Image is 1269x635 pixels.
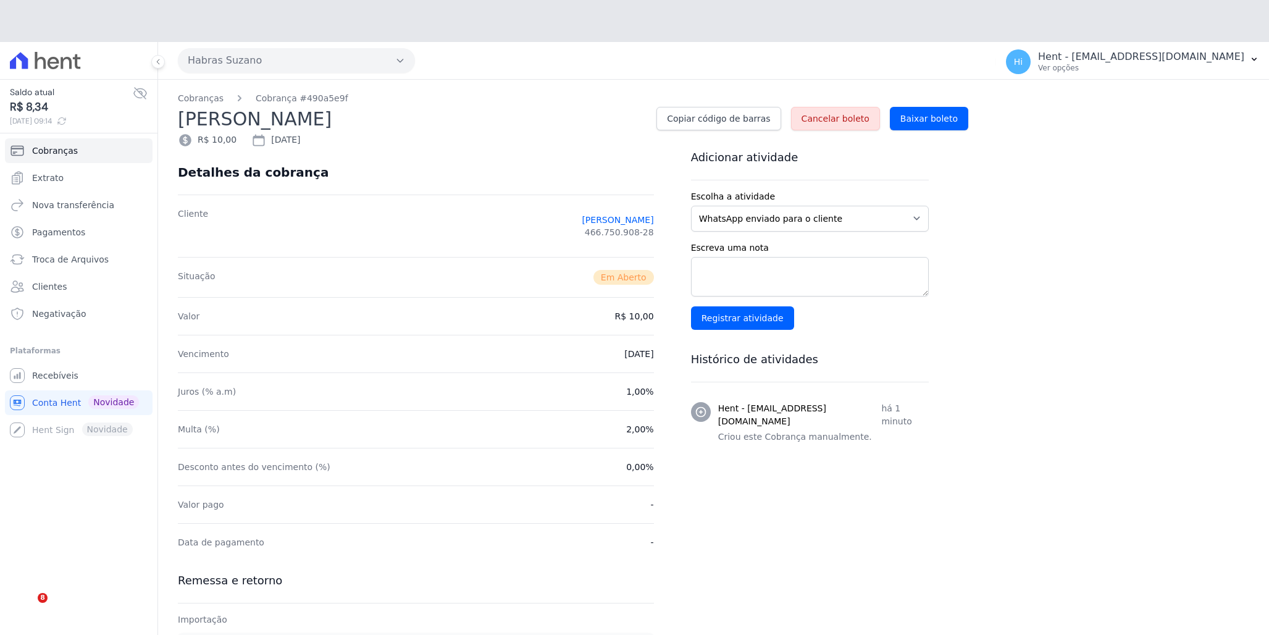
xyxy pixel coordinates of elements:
span: Em Aberto [593,270,654,285]
dt: Vencimento [178,348,229,360]
span: 8 [38,593,48,603]
h3: Hent - [EMAIL_ADDRESS][DOMAIN_NAME] [718,402,882,428]
input: Registrar atividade [691,306,794,330]
span: Extrato [32,172,64,184]
span: Negativação [32,308,86,320]
span: Cobranças [32,145,78,157]
div: Detalhes da cobrança [178,165,329,180]
span: 466.750.908-28 [585,226,654,238]
a: Cobranças [178,92,224,105]
a: Nova transferência [5,193,153,217]
a: Troca de Arquivos [5,247,153,272]
span: Troca de Arquivos [32,253,109,266]
p: Hent - [EMAIL_ADDRESS][DOMAIN_NAME] [1038,51,1244,63]
dt: Data de pagamento [178,536,264,549]
span: [DATE] 09:14 [10,116,133,127]
dt: Situação [178,270,216,285]
div: R$ 10,00 [178,133,237,148]
dd: 1,00% [626,385,653,398]
nav: Sidebar [10,138,148,442]
a: Extrato [5,166,153,190]
a: Cobranças [5,138,153,163]
span: Recebíveis [32,369,78,382]
a: Baixar boleto [890,107,968,130]
dt: Desconto antes do vencimento (%) [178,461,330,473]
a: Clientes [5,274,153,299]
span: Nova transferência [32,199,114,211]
span: R$ 8,34 [10,99,133,116]
dt: Cliente [178,208,208,245]
h2: [PERSON_NAME] [178,105,647,133]
h3: Remessa e retorno [178,573,654,588]
a: Conta Hent Novidade [5,390,153,415]
nav: Breadcrumb [178,92,1249,105]
a: Recebíveis [5,363,153,388]
dd: - [651,498,654,511]
dd: 0,00% [626,461,653,473]
span: Hi [1014,57,1023,66]
p: Criou este Cobrança manualmente. [718,431,929,444]
a: Negativação [5,301,153,326]
a: Pagamentos [5,220,153,245]
button: Hi Hent - [EMAIL_ADDRESS][DOMAIN_NAME] Ver opções [996,44,1269,79]
span: Clientes [32,280,67,293]
span: Baixar boleto [900,112,958,125]
dd: [DATE] [624,348,653,360]
label: Escreva uma nota [691,242,929,254]
label: Escolha a atividade [691,190,929,203]
p: há 1 minuto [881,402,929,428]
dd: R$ 10,00 [615,310,654,322]
a: Cancelar boleto [791,107,880,130]
dt: Valor [178,310,199,322]
span: Saldo atual [10,86,133,99]
a: Cobrança #490a5e9f [256,92,348,105]
div: [DATE] [251,133,300,148]
div: Importação [178,613,654,626]
dd: 2,00% [626,423,653,435]
span: Novidade [88,395,139,409]
a: Copiar código de barras [656,107,781,130]
h3: Adicionar atividade [691,150,929,165]
span: Conta Hent [32,397,81,409]
p: Ver opções [1038,63,1244,73]
div: Plataformas [10,343,148,358]
span: Copiar código de barras [667,112,770,125]
span: Cancelar boleto [802,112,869,125]
dt: Juros (% a.m) [178,385,236,398]
h3: Histórico de atividades [691,352,929,367]
span: Pagamentos [32,226,85,238]
a: [PERSON_NAME] [582,214,653,226]
iframe: Intercom live chat [12,593,42,623]
dd: - [651,536,654,549]
button: Habras Suzano [178,48,415,73]
dt: Valor pago [178,498,224,511]
dt: Multa (%) [178,423,220,435]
